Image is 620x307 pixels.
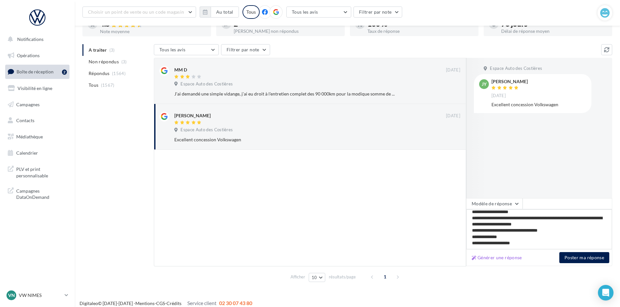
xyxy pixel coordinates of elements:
div: Excellent concession Volkswagen [174,136,418,143]
div: Délai de réponse moyen [501,29,607,33]
div: Note moyenne [100,29,206,34]
span: résultats/page [329,274,356,280]
button: Modèle de réponse [466,198,523,209]
span: 02 30 07 43 80 [219,300,252,306]
a: Calendrier [4,146,71,160]
span: [DATE] [446,67,460,73]
span: Répondus [89,70,110,77]
span: Espace Auto des Costières [180,127,233,133]
span: Espace Auto des Costières [490,66,542,71]
div: 4.5 [100,20,206,28]
span: Service client [187,300,217,306]
button: Tous les avis [154,44,219,55]
span: PLV et print personnalisable [16,165,67,179]
a: Médiathèque [4,130,71,144]
span: (3) [121,59,127,64]
span: 10 [312,275,317,280]
div: Taux de réponse [367,29,473,33]
a: Boîte de réception2 [4,65,71,79]
span: Notifications [17,36,43,42]
a: Digitaleo [80,301,98,306]
div: 76 jours [501,20,607,28]
a: Opérations [4,49,71,62]
span: Campagnes DataOnDemand [16,186,67,200]
span: Choisir un point de vente ou un code magasin [88,9,184,15]
span: Opérations [17,53,40,58]
span: JY [482,81,487,87]
button: Au total [200,6,239,18]
span: Espace Auto des Costières [180,81,233,87]
button: 10 [309,273,325,282]
span: Tous [89,82,98,88]
div: MM D [174,67,187,73]
a: Campagnes [4,98,71,111]
button: Filtrer par note [353,6,403,18]
div: Open Intercom Messenger [598,285,614,301]
div: Tous [242,5,260,19]
span: VN [8,292,15,299]
a: Visibilité en ligne [4,82,71,95]
a: CGS [156,301,165,306]
div: 2 [234,20,340,28]
span: [DATE] [491,93,506,99]
div: Excellent concession Volkswagen [491,101,586,108]
div: [PERSON_NAME] [174,112,211,119]
a: PLV et print personnalisable [4,162,71,181]
button: Tous les avis [286,6,351,18]
span: (1567) [101,83,115,88]
span: Non répondus [89,58,119,65]
span: Tous les avis [292,9,318,15]
a: Mentions [135,301,155,306]
a: Contacts [4,114,71,127]
span: Calendrier [16,150,38,156]
button: Choisir un point de vente ou un code magasin [82,6,196,18]
button: Notifications [4,32,68,46]
span: Campagnes [16,101,40,107]
button: Poster ma réponse [559,252,609,263]
span: Tous les avis [159,47,186,52]
span: [DATE] [446,113,460,119]
div: 2 [62,70,67,75]
button: Générer une réponse [469,254,525,262]
button: Au total [211,6,239,18]
span: (1564) [112,71,126,76]
span: Médiathèque [16,134,43,139]
div: [PERSON_NAME] non répondus [234,29,340,33]
div: [PERSON_NAME] [491,79,528,84]
button: Filtrer par note [221,44,270,55]
span: Boîte de réception [17,69,54,74]
div: 100 % [367,20,473,28]
div: J'ai demandé une simple vidange, j'ai eu droit à l'entretien complet des 90 000km pour la modique... [174,91,418,97]
span: Visibilité en ligne [18,85,52,91]
span: Afficher [291,274,305,280]
span: Contacts [16,118,34,123]
span: © [DATE]-[DATE] - - - [80,301,252,306]
span: 1 [380,272,390,282]
a: Campagnes DataOnDemand [4,184,71,203]
p: VW NIMES [19,292,62,299]
a: VN VW NIMES [5,289,69,301]
a: Crédits [167,301,181,306]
